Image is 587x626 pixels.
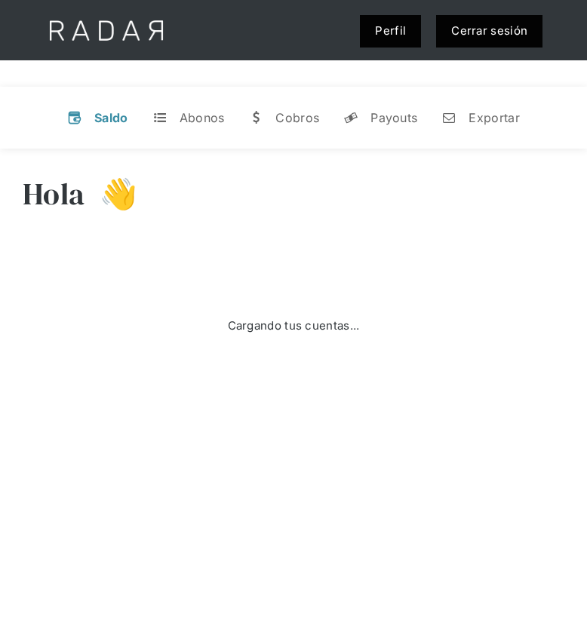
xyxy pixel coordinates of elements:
a: Cerrar sesión [436,15,542,48]
div: Cobros [275,110,319,125]
div: w [248,110,263,125]
h3: 👋 [85,175,137,213]
div: Exportar [469,110,519,125]
div: Cargando tus cuentas... [228,318,360,335]
a: Perfil [360,15,421,48]
div: t [152,110,167,125]
div: n [441,110,456,125]
div: Payouts [370,110,417,125]
div: v [67,110,82,125]
h3: Hola [23,175,85,213]
div: Saldo [94,110,128,125]
div: Abonos [180,110,225,125]
div: y [343,110,358,125]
